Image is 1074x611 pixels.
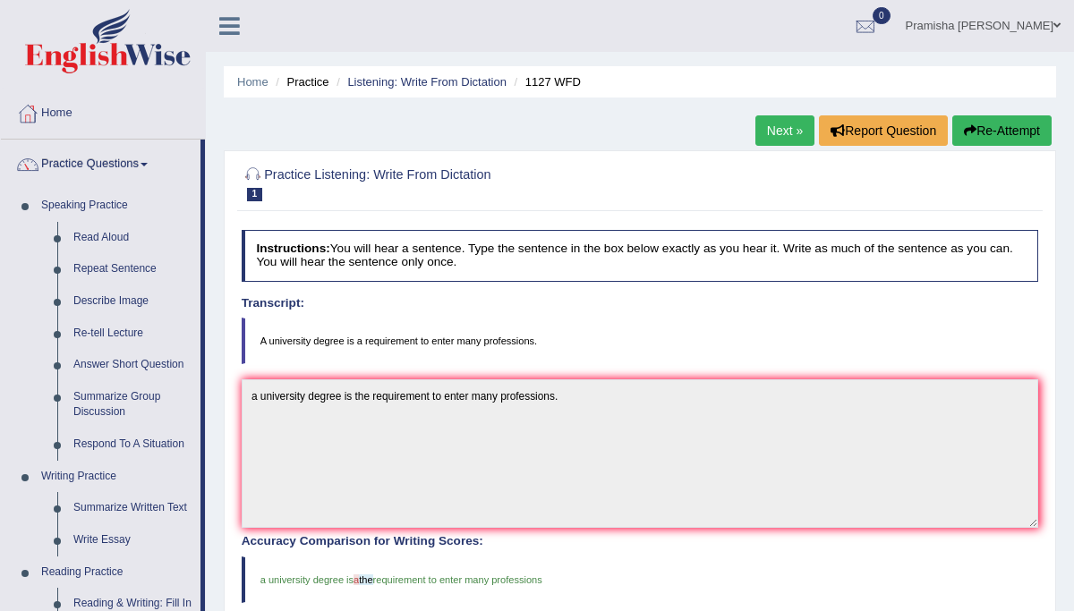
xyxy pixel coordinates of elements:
a: Speaking Practice [33,190,200,222]
li: Practice [271,73,328,90]
a: Describe Image [65,285,200,318]
h2: Practice Listening: Write From Dictation [242,164,736,201]
a: Summarize Written Text [65,492,200,524]
a: Repeat Sentence [65,253,200,285]
button: Report Question [819,115,948,146]
span: requirement to enter many professions [373,574,542,585]
a: Summarize Group Discussion [65,381,200,429]
h4: Accuracy Comparison for Writing Scores: [242,535,1039,548]
a: Listening: Write From Dictation [347,75,507,89]
span: 1 [247,188,263,201]
button: Re-Attempt [952,115,1052,146]
h4: Transcript: [242,297,1039,310]
span: 0 [873,7,891,24]
span: a [354,574,359,585]
a: Answer Short Question [65,349,200,381]
b: Instructions: [256,242,329,255]
a: Writing Practice [33,461,200,493]
blockquote: A university degree is a requirement to enter many professions. [242,318,1039,364]
a: Home [237,75,268,89]
a: Practice Questions [1,140,200,184]
a: Reading Practice [33,556,200,589]
h4: You will hear a sentence. Type the sentence in the box below exactly as you hear it. Write as muc... [242,230,1039,281]
span: the [359,574,372,585]
a: Re-tell Lecture [65,318,200,350]
a: Write Essay [65,524,200,556]
a: Respond To A Situation [65,429,200,461]
a: Read Aloud [65,222,200,254]
span: a university degree is [260,574,354,585]
a: Next » [755,115,814,146]
li: 1127 WFD [510,73,581,90]
a: Home [1,89,205,133]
